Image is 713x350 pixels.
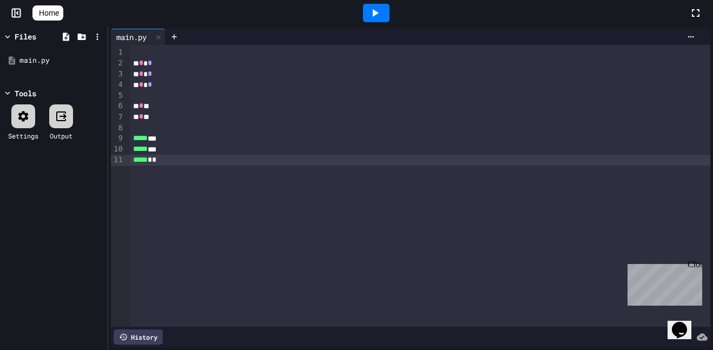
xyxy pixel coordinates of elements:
div: 3 [111,69,124,80]
div: Settings [8,131,38,141]
div: Tools [15,88,36,99]
div: main.py [19,55,104,66]
div: 4 [111,80,124,90]
div: 2 [111,58,124,69]
div: 7 [111,112,124,123]
span: Home [39,8,59,18]
div: Files [15,31,36,42]
div: 1 [111,47,124,58]
a: Home [32,5,63,21]
iframe: chat widget [623,260,702,306]
div: 11 [111,155,124,166]
div: Chat with us now!Close [4,4,75,69]
div: 8 [111,123,124,134]
div: 5 [111,90,124,101]
iframe: chat widget [668,307,702,339]
div: Output [50,131,72,141]
div: History [114,329,163,345]
div: 10 [111,144,124,155]
div: 9 [111,133,124,144]
div: 6 [111,101,124,111]
div: main.py [111,31,152,43]
div: main.py [111,29,166,45]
